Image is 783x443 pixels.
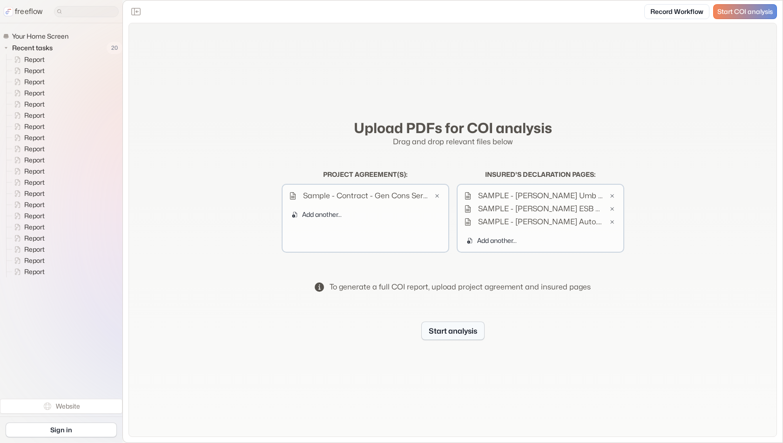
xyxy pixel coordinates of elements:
span: 20 [107,42,122,54]
a: Report [7,54,48,65]
button: Add another... [286,207,347,222]
span: Report [22,77,47,87]
button: Close the sidebar [128,4,143,19]
a: Report [7,244,48,255]
a: Report [7,132,48,143]
a: Report [7,154,48,166]
p: Sample - Contract - Gen Cons Serv - Project 10 Blue Pine Circle.pdf [303,190,430,201]
span: Report [22,55,47,64]
button: Remove [607,190,618,201]
a: Report [7,121,48,132]
button: Remove [432,190,443,201]
h2: Project agreement(s) : [282,171,449,179]
a: Report [7,210,48,221]
a: Report [7,255,48,266]
p: SAMPLE - [PERSON_NAME] Auto.pdf [478,216,605,228]
a: Report [7,233,48,244]
a: Report [7,188,48,199]
span: Your Home Screen [10,32,71,41]
h2: Upload PDFs for COI analysis [282,120,624,136]
span: Report [22,100,47,109]
a: Your Home Screen [3,31,72,42]
a: Report [7,110,48,121]
div: To generate a full COI report, upload project agreement and insured pages [330,282,591,293]
a: Report [7,221,48,233]
a: Report [7,143,48,154]
span: Report [22,256,47,265]
p: freeflow [15,6,43,17]
span: Start COI analysis [717,8,773,16]
span: Report [22,178,47,187]
a: Start COI analysis [713,4,777,19]
span: Report [22,66,47,75]
p: SAMPLE - [PERSON_NAME] Umb w-ESB.pdf [478,190,605,201]
a: Sign in [6,423,117,437]
h2: Insured's declaration pages : [457,171,624,179]
p: Drag and drop relevant files below [282,136,624,148]
span: Report [22,167,47,176]
a: Report [7,177,48,188]
span: Report [22,200,47,209]
span: Report [22,88,47,98]
p: SAMPLE - [PERSON_NAME] ESB Pol 25-26.pdf [478,203,605,215]
a: Record Workflow [644,4,709,19]
span: Report [22,222,47,232]
button: Remove [607,203,618,215]
a: Report [7,266,48,277]
span: Report [22,144,47,154]
span: Report [22,122,47,131]
button: Add another... [461,233,522,248]
a: Report [7,65,48,76]
span: Report [22,234,47,243]
button: Start analysis [421,322,485,340]
span: Report [22,245,47,254]
a: Report [7,99,48,110]
button: Recent tasks [3,42,56,54]
span: Report [22,155,47,165]
a: Report [7,76,48,87]
span: Report [22,111,47,120]
span: Report [22,211,47,221]
a: freeflow [4,6,43,17]
span: Report [22,267,47,276]
a: Report [7,87,48,99]
span: Report [22,133,47,142]
span: Report [22,189,47,198]
button: Remove [607,216,618,228]
a: Report [7,199,48,210]
span: Recent tasks [10,43,55,53]
a: Report [7,166,48,177]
